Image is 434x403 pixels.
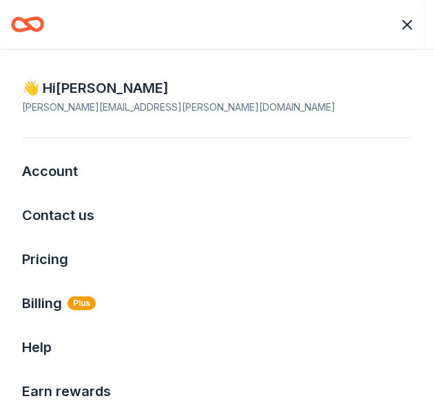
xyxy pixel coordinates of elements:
button: Help [22,336,52,358]
div: 👋 Hi [PERSON_NAME] [22,77,412,99]
a: Pricing [22,251,68,268]
div: [PERSON_NAME][EMAIL_ADDRESS][PERSON_NAME][DOMAIN_NAME] [22,99,412,116]
button: Contact us [22,204,94,226]
a: Earn rewards [22,383,111,400]
span: Billing [22,292,96,314]
span: Plus [68,296,96,310]
button: BillingPlus [22,292,96,314]
a: Account [22,163,78,179]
